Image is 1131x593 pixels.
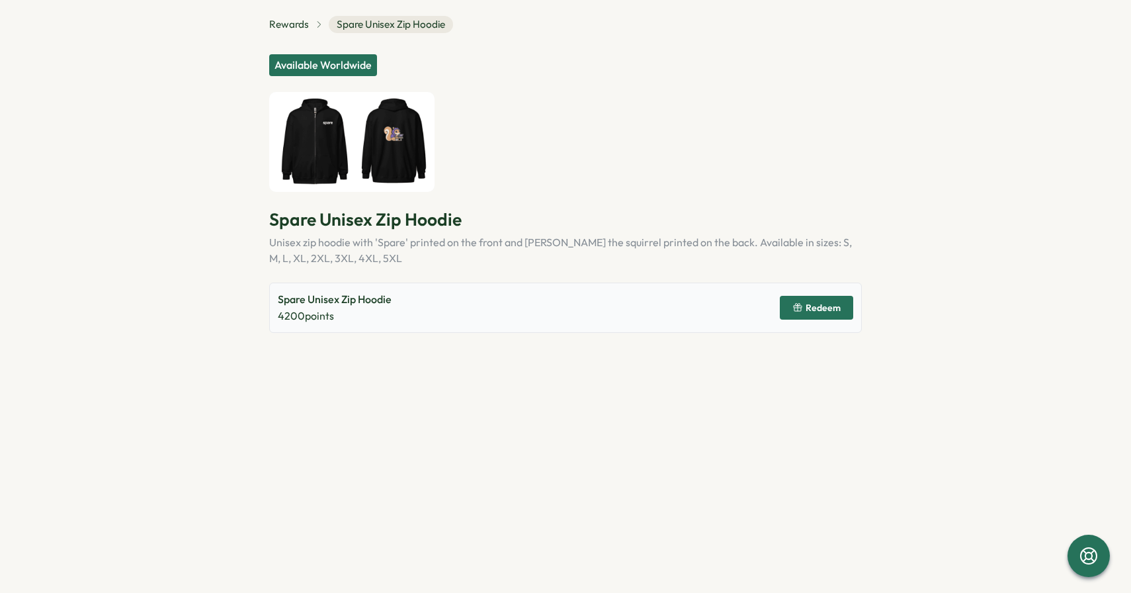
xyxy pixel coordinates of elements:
span: Redeem [806,303,841,312]
p: Spare Unisex Zip Hoodie [278,291,392,308]
img: Spare Unisex Zip Hoodie [269,92,435,193]
a: Rewards [269,17,309,32]
p: Spare Unisex Zip Hoodie [269,208,862,231]
span: Spare Unisex Zip Hoodie [329,16,453,33]
button: Redeem [780,296,853,320]
div: Available Worldwide [269,54,377,76]
div: Unisex zip hoodie with 'Spare' printed on the front and [PERSON_NAME] the squirrel printed on the... [269,234,862,267]
span: 4200 points [278,309,334,322]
